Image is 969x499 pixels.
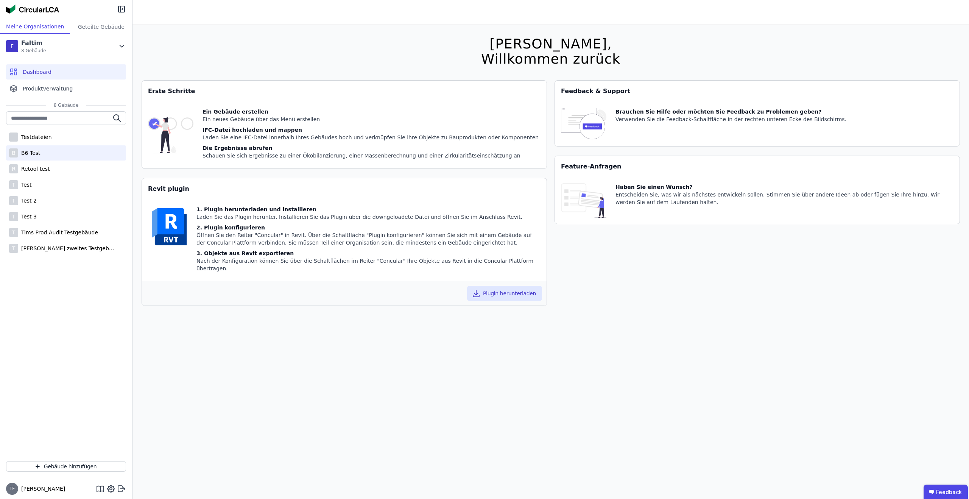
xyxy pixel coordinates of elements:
span: 8 Gebäude [46,102,86,108]
div: IFC-Datei hochladen und mappen [203,126,539,134]
span: [PERSON_NAME] [18,485,65,493]
div: T [9,212,18,221]
div: Öffnen Sie den Reiter "Concular" in Revit. Über die Schaltfläche "Plugin konfigurieren" können Si... [196,231,541,246]
div: T [9,180,18,189]
div: Haben Sie einen Wunsch? [615,183,953,191]
button: Plugin herunterladen [467,286,542,301]
div: Die Ergebnisse abrufen [203,144,539,152]
div: Schauen Sie sich Ergebnisse zu einer Ökobilanzierung, einer Massenberechnung und einer Zirkularit... [203,152,539,159]
div: 1. Plugin herunterladen und installieren [196,206,541,213]
div: Revit plugin [142,178,547,200]
div: Tims Prod Audit Testgebäude [18,229,98,236]
div: Retool test [18,165,50,173]
div: Testdateien [18,133,52,141]
div: Feature-Anfragen [555,156,960,177]
div: Laden Sie eine IFC-Datei innerhalb Ihres Gebäudes hoch und verknüpfen Sie ihre Objekte zu Bauprod... [203,134,539,141]
div: Brauchen Sie Hilfe oder möchten Sie Feedback zu Problemen geben? [615,108,846,115]
div: Verwenden Sie die Feedback-Schaltfläche in der rechten unteren Ecke des Bildschirms. [615,115,846,123]
div: B [9,148,18,157]
div: Ein Gebäude erstellen [203,108,539,115]
div: Faltim [21,39,46,48]
div: Laden Sie das Plugin herunter. Installieren Sie das Plugin über die downgeloadete Datei und öffne... [196,213,541,221]
div: Test 3 [18,213,37,220]
div: Test [18,181,32,189]
div: Willkommen zurück [481,51,620,67]
div: Entscheiden Sie, was wir als nächstes entwickeln sollen. Stimmen Sie über andere Ideen ab oder fü... [615,191,953,206]
img: feature_request_tile-UiXE1qGU.svg [561,183,606,218]
div: Feedback & Support [555,81,960,102]
button: Gebäude hinzufügen [6,461,126,472]
div: Geteilte Gebäude [70,20,132,34]
span: 8 Gebäude [21,48,46,54]
img: Concular [6,5,59,14]
div: T [9,196,18,205]
div: R [9,164,18,173]
div: [PERSON_NAME] zweites Testgebäude [18,245,117,252]
img: revit-YwGVQcbs.svg [148,206,190,248]
div: T [9,228,18,237]
div: 2. Plugin konfigurieren [196,224,541,231]
div: Test 2 [18,197,37,204]
span: TF [9,487,15,491]
img: getting_started_tile-DrF_GRSv.svg [148,108,193,162]
div: [PERSON_NAME], [481,36,620,51]
span: Dashboard [23,68,51,76]
div: Erste Schritte [142,81,547,102]
div: B6 Test [18,149,41,157]
img: feedback-icon-HCTs5lye.svg [561,108,606,140]
div: 3. Objekte aus Revit exportieren [196,250,541,257]
div: Nach der Konfiguration können Sie über die Schaltflächen im Reiter "Concular" Ihre Objekte aus Re... [196,257,541,272]
div: T [9,244,18,253]
div: Ein neues Gebäude über das Menü erstellen [203,115,539,123]
span: Produktverwaltung [23,85,73,92]
div: F [6,40,18,52]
